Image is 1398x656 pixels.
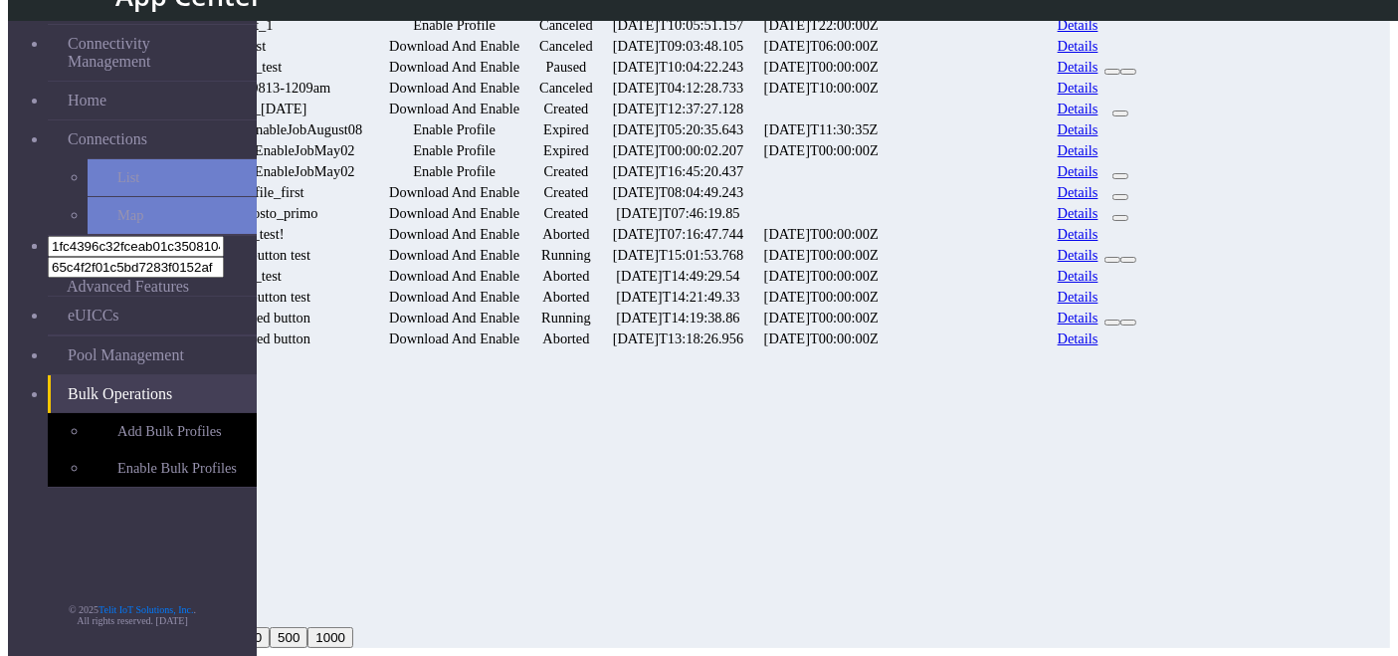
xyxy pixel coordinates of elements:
td: [DATE]T00:00:02.207 [603,141,753,160]
td: [DATE]T10:00:00Z [755,79,887,98]
a: Telit IoT Solutions, Inc. [99,604,194,615]
button: 1000 [307,627,353,648]
td: [DATE]T00:00:00Z [755,288,887,307]
td: [DATE]T00:00:00Z [755,246,887,265]
td: [DATE]T14:49:29.54 [603,267,753,286]
td: Aborted [531,267,601,286]
td: Created [531,100,601,118]
div: 20 [132,627,1141,648]
td: Running [531,246,601,265]
a: Details [1058,184,1098,201]
td: [DATE]T15:01:53.768 [603,246,753,265]
td: Enable Profile [379,162,529,181]
td: Download And Enable [379,225,529,244]
td: Canceled [531,79,601,98]
td: [DATE]T10:05:51.157 [603,16,753,35]
td: Download And Enable [379,329,529,348]
td: [DATE]T00:00:00Z [755,329,887,348]
td: Download And Enable [379,288,529,307]
td: Download And Enable [379,204,529,223]
td: Download And Enable [379,37,529,56]
a: Details [1058,289,1098,306]
span: Map [117,207,143,224]
td: Download And Enable [379,58,529,77]
td: Paused [531,58,601,77]
td: Created [531,162,601,181]
a: List [88,159,257,196]
td: Download And Enable [379,79,529,98]
a: Details [1058,205,1098,222]
td: Enable Profile [379,141,529,160]
td: [DATE]T08:04:49.243 [603,183,753,202]
td: [DATE]T04:12:28.733 [603,79,753,98]
a: Details [1058,330,1098,347]
a: Details [1058,247,1098,264]
td: [DATE]T14:19:38.86 [603,309,753,328]
td: [DATE]T07:16:47.744 [603,225,753,244]
td: [DATE]T06:00:00Z [755,37,887,56]
a: Details [1058,142,1098,159]
a: Details [1058,80,1098,97]
td: Download And Enable [379,100,529,118]
a: Details [1058,310,1098,327]
a: Details [1058,17,1098,34]
td: [DATE]T22:00:00Z [755,16,887,35]
td: Expired [531,120,601,139]
a: Details [1058,226,1098,243]
td: Enable Profile [379,16,529,35]
td: Download And Enable [379,183,529,202]
td: Created [531,204,601,223]
span: Bulk Operations [68,385,172,403]
a: Enable Bulk Profiles [88,450,257,487]
a: Details [1058,163,1098,180]
td: [DATE]T00:00:00Z [755,267,887,286]
a: Add Bulk Profiles [88,413,257,450]
a: Details [1058,101,1098,117]
a: Details [1058,59,1098,76]
span: Advanced Features [67,278,189,296]
td: [DATE]T00:00:00Z [755,141,887,160]
td: [DATE]T10:04:22.243 [603,58,753,77]
td: Created [531,183,601,202]
td: [DATE]T12:37:27.128 [603,100,753,118]
td: Download And Enable [379,267,529,286]
td: Canceled [531,37,601,56]
td: Expired [531,141,601,160]
td: Aborted [531,225,601,244]
td: [DATE]T16:45:20.437 [603,162,753,181]
td: [DATE]T05:20:35.643 [603,120,753,139]
td: [DATE]T13:18:26.956 [603,329,753,348]
a: Bulk Operations [48,375,257,413]
span: List [117,169,139,186]
a: Home [48,82,257,119]
td: Aborted [531,288,601,307]
a: Map [88,197,257,234]
a: Details [1058,38,1098,55]
span: Connections [68,130,147,148]
td: [DATE]T11:30:35Z [755,120,887,139]
td: Download And Enable [379,246,529,265]
td: [DATE]T07:46:19.85 [603,204,753,223]
p: All rights reserved. [DATE] [8,615,257,626]
a: Pool Management [48,336,257,374]
a: Connections [48,120,257,158]
button: 500 [270,627,307,648]
td: [DATE]T00:00:00Z [755,58,887,77]
nav: Connections list navigation [132,366,1141,590]
p: © 2025 . [8,604,257,615]
td: [DATE]T00:00:00Z [755,225,887,244]
td: Download And Enable [379,309,529,328]
a: Connectivity Management [48,25,257,81]
td: Enable Profile [379,120,529,139]
td: [DATE]T14:21:49.33 [603,288,753,307]
td: Canceled [531,16,601,35]
td: [DATE]T00:00:00Z [755,309,887,328]
a: Details [1058,121,1098,138]
a: eUICCs [48,297,257,334]
a: Details [1058,268,1098,285]
td: Aborted [531,329,601,348]
td: [DATE]T09:03:48.105 [603,37,753,56]
td: Running [531,309,601,328]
